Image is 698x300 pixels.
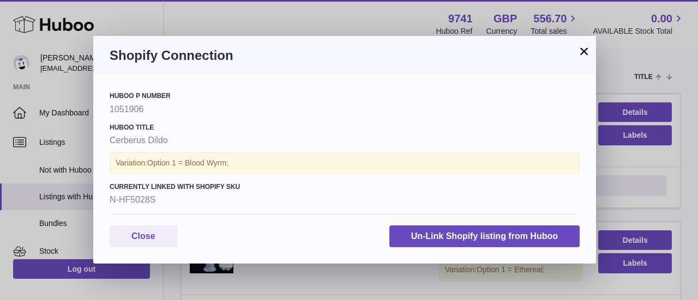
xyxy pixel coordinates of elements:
strong: 1051906 [110,103,580,115]
button: × [577,45,591,58]
div: Variation: [110,152,580,174]
span: Option 1 = Blood Wyrm; [147,158,228,167]
button: Close [110,225,177,248]
button: Un-Link Shopify listing from Huboo [389,225,580,248]
strong: Cerberus Dildo [110,134,580,146]
h3: Shopify Connection [110,47,580,64]
strong: N-HF5028S [110,194,580,206]
h4: Huboo P number [110,91,580,100]
h4: Huboo Title [110,123,580,132]
h4: Currently Linked with Shopify SKU [110,182,580,191]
